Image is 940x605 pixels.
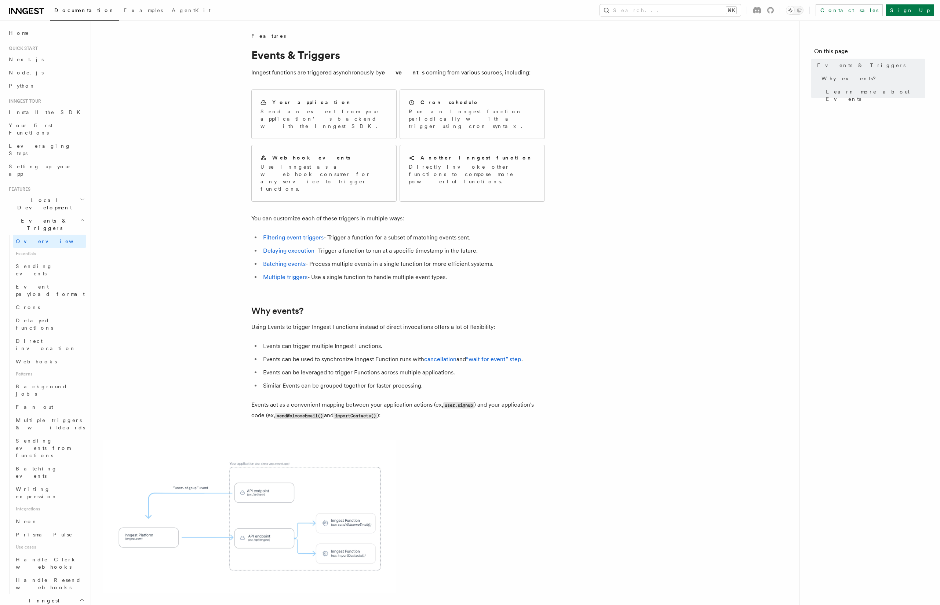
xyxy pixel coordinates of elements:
a: Batching events [13,462,86,483]
h2: Another Inngest function [420,154,533,161]
span: Batching events [16,466,57,479]
a: AgentKit [167,2,215,20]
img: Illustration of a demo application sending a "user.signup" event to the Inngest Platform which tr... [103,440,396,593]
p: Directly invoke other functions to compose more powerful functions. [409,163,536,185]
span: Integrations [13,503,86,515]
a: Cron scheduleRun an Inngest function periodically with a trigger using cron syntax. [400,89,545,139]
span: AgentKit [172,7,211,13]
li: Events can be leveraged to trigger Functions across multiple applications. [261,367,545,378]
h4: On this page [814,47,925,59]
li: - Trigger a function to run at a specific timestamp in the future. [261,246,545,256]
span: Events & Triggers [817,62,906,69]
span: Neon [16,518,38,524]
a: Delayed functions [13,314,86,334]
span: Fan out [16,404,53,410]
button: Search...⌘K [600,4,741,16]
span: Home [9,29,29,37]
p: Send an event from your application’s backend with the Inngest SDK. [260,108,387,130]
a: Python [6,79,86,92]
span: Documentation [54,7,115,13]
span: Patterns [13,368,86,380]
a: Overview [13,235,86,248]
a: Event payload format [13,280,86,301]
span: Handle Resend webhooks [16,577,81,590]
button: Local Development [6,194,86,214]
span: Sending events [16,263,52,276]
p: Using Events to trigger Inngest Functions instead of direct invocations offers a lot of flexibility: [251,322,545,332]
span: Webhooks [16,359,57,364]
a: Documentation [50,2,119,21]
span: Install the SDK [9,109,85,115]
a: Why events? [251,306,303,316]
h2: Cron schedule [420,99,478,106]
a: Your first Functions [6,119,86,139]
li: - Trigger a function for a subset of matching events sent. [261,232,545,243]
a: Setting up your app [6,160,86,180]
span: Overview [16,238,91,244]
a: Node.js [6,66,86,79]
span: Crons [16,304,40,310]
a: Next.js [6,53,86,66]
span: Events & Triggers [6,217,80,232]
li: - Use a single function to handle multiple event types. [261,272,545,282]
span: Inngest tour [6,98,41,104]
p: Inngest functions are triggered asynchronously by coming from various sources, including: [251,67,545,78]
span: Multiple triggers & wildcards [16,417,85,430]
a: Your applicationSend an event from your application’s backend with the Inngest SDK. [251,89,397,139]
a: Direct invocation [13,334,86,355]
a: Multiple triggers [263,274,307,280]
a: Events & Triggers [814,59,925,72]
a: Another Inngest functionDirectly invoke other functions to compose more powerful functions. [400,145,545,202]
span: Essentials [13,248,86,260]
span: Writing expression [16,486,58,499]
span: Python [9,83,36,89]
span: Handle Clerk webhooks [16,557,77,570]
span: Delayed functions [16,318,53,331]
span: Background jobs [16,384,68,397]
li: - Process multiple events in a single function for more efficient systems. [261,259,545,269]
span: Leveraging Steps [9,143,71,156]
span: Use cases [13,541,86,553]
a: Home [6,26,86,40]
p: You can customize each of these triggers in multiple ways: [251,213,545,224]
span: Event payload format [16,284,85,297]
span: Learn more about Events [826,88,925,103]
a: Webhook eventsUse Inngest as a webhook consumer for any service to trigger functions. [251,145,397,202]
a: Sign Up [886,4,934,16]
code: sendWelcomeEmail() [275,413,324,419]
a: Writing expression [13,483,86,503]
span: Local Development [6,197,80,211]
span: Examples [124,7,163,13]
a: Webhooks [13,355,86,368]
h1: Events & Triggers [251,48,545,62]
button: Events & Triggers [6,214,86,235]
strong: events [382,69,426,76]
code: importContacts() [334,413,377,419]
a: “wait for event” step [466,356,521,363]
p: Use Inngest as a webhook consumer for any service to trigger functions. [260,163,387,192]
kbd: ⌘K [726,7,736,14]
span: Why events? [821,75,881,82]
a: Learn more about Events [823,85,925,106]
a: Install the SDK [6,106,86,119]
p: Events act as a convenient mapping between your application actions (ex, ) and your application's... [251,400,545,421]
a: cancellation [424,356,456,363]
div: Events & Triggers [6,235,86,594]
span: Next.js [9,56,44,62]
a: Neon [13,515,86,528]
a: Filtering event triggers [263,234,324,241]
span: Quick start [6,45,38,51]
a: Leveraging Steps [6,139,86,160]
code: user.signup [443,402,474,408]
li: Similar Events can be grouped together for faster processing. [261,381,545,391]
span: Setting up your app [9,164,72,177]
a: Examples [119,2,167,20]
span: Node.js [9,70,44,76]
a: Multiple triggers & wildcards [13,414,86,434]
span: Prisma Pulse [16,532,73,538]
a: Background jobs [13,380,86,400]
h2: Your application [272,99,352,106]
span: Features [6,186,30,192]
a: Batching events [263,260,306,267]
a: Handle Clerk webhooks [13,553,86,573]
